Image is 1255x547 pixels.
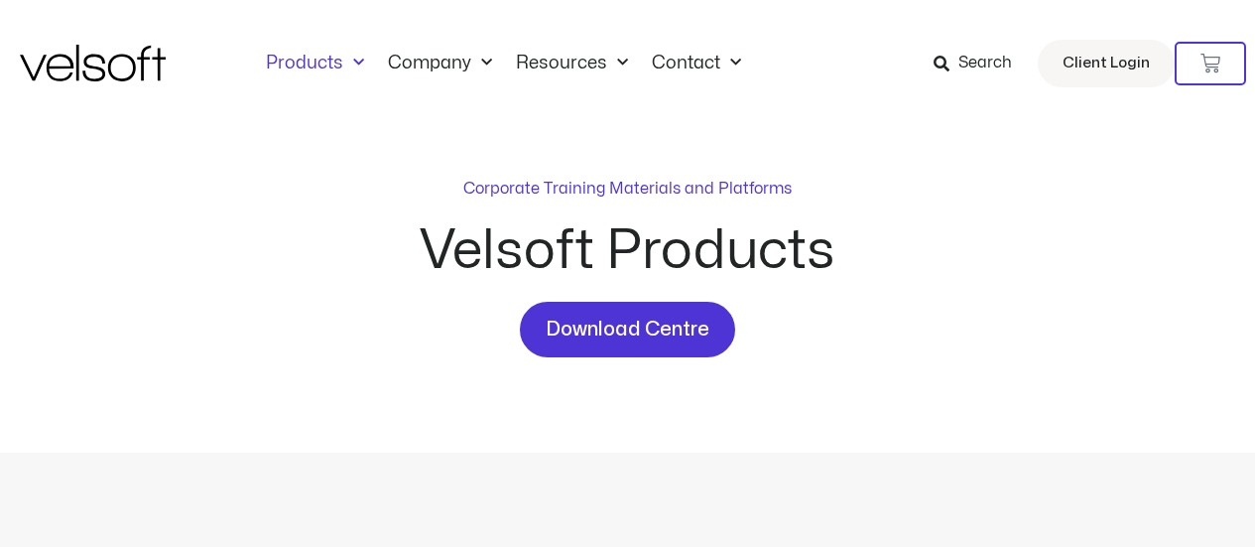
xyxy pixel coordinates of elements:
a: Search [934,47,1026,80]
a: Client Login [1038,40,1175,87]
span: Search [958,51,1012,76]
a: CompanyMenu Toggle [376,53,504,74]
a: ResourcesMenu Toggle [504,53,640,74]
img: Velsoft Training Materials [20,45,166,81]
a: ContactMenu Toggle [640,53,753,74]
p: Corporate Training Materials and Platforms [463,177,792,201]
nav: Menu [254,53,753,74]
span: Download Centre [546,314,709,345]
a: ProductsMenu Toggle [254,53,376,74]
span: Client Login [1063,51,1150,76]
a: Download Centre [520,302,735,357]
h2: Velsoft Products [271,224,985,278]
